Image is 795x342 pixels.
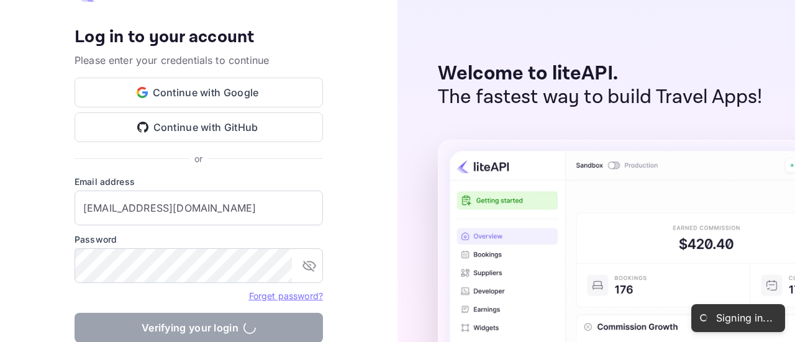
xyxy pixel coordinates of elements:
[194,152,202,165] p: or
[75,27,323,48] h4: Log in to your account
[297,253,322,278] button: toggle password visibility
[249,289,323,302] a: Forget password?
[75,112,323,142] button: Continue with GitHub
[438,86,763,109] p: The fastest way to build Travel Apps!
[75,78,323,107] button: Continue with Google
[168,314,230,327] p: © 2025 liteAPI
[716,312,773,325] div: Signing in...
[75,53,323,68] p: Please enter your credentials to continue
[438,62,763,86] p: Welcome to liteAPI.
[75,175,323,188] label: Email address
[75,233,323,246] label: Password
[75,191,323,225] input: Enter your email address
[249,290,323,301] a: Forget password?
